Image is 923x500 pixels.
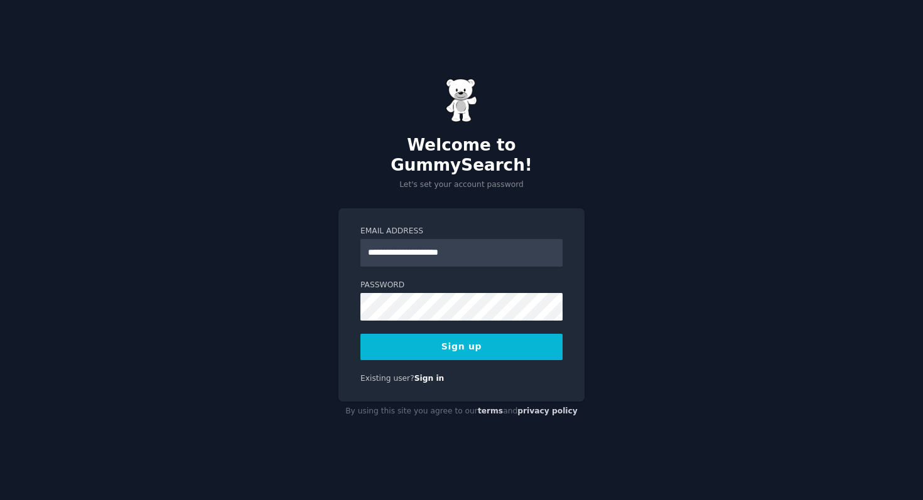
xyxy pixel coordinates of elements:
span: Existing user? [360,374,414,383]
img: Gummy Bear [446,78,477,122]
button: Sign up [360,334,563,360]
a: privacy policy [517,407,578,415]
div: By using this site you agree to our and [338,402,585,422]
label: Password [360,280,563,291]
a: terms [478,407,503,415]
p: Let's set your account password [338,179,585,191]
h2: Welcome to GummySearch! [338,136,585,175]
a: Sign in [414,374,445,383]
label: Email Address [360,226,563,237]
